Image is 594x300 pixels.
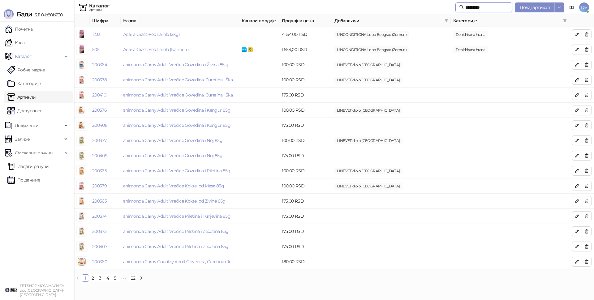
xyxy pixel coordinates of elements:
div: Каталог [89,3,110,8]
span: Залихе [15,133,30,145]
td: 100,00 RSD [279,178,332,194]
a: Издати рачуни [7,160,49,173]
a: animonda Carny Adult Vrećice Govedina, Ćuretina i Škampi 85g [123,92,250,98]
span: left [76,276,80,280]
span: UNCONDITIONAL doo Beograd (Zemun) [334,31,409,38]
a: 200378 [92,77,107,83]
a: 22 [129,275,137,281]
td: animonda Carny Adult Vrećice Govedina i Noj 85g [121,133,239,148]
a: animonda Carny Adult Vrećice Govedina i Noj 85g [123,138,222,143]
th: Продајна цена [279,15,332,27]
th: Канали продаје [239,15,279,27]
span: DV [579,2,589,12]
span: Додај артикал [520,5,550,10]
button: right [138,274,145,282]
a: animonda Carny Adult Vrećice Koktel od Živine 85g [123,198,226,204]
img: 64x64-companyLogo-9f44b8df-f022-41eb-b7d6-300ad218de09.png [5,284,17,296]
img: Logo [4,9,14,19]
a: animonda Carny Adult Vrećice Govedina, Ćuretina i Škampi 85g [123,77,250,83]
span: Каталог [15,50,32,62]
li: Следећа страна [138,274,145,282]
a: animonda Carny Adult Vrećice Piletina i Zečetina 85g [123,244,229,249]
span: ••• [119,274,129,282]
td: 1.554,00 RSD [279,42,332,57]
li: 2 [89,274,97,282]
td: 4.134,00 RSD [279,27,332,42]
a: 200408 [92,122,107,128]
td: 100,00 RSD [279,72,332,88]
span: Dehidrirana hrana [453,31,488,38]
a: animonda Carny Adult Vrećice Govedina i Kengur 85g [123,122,230,128]
a: Доступност [7,105,42,117]
li: Следећих 5 Страна [119,274,129,282]
td: animonda Carny Adult Vrećice Govedina i Kengur 85g [121,118,239,133]
td: animonda Carny Adult Vrećice Govedina, Ćuretina i Škampi 85g [121,72,239,88]
span: LINEVET d.o.o [GEOGRAPHIC_DATA] [334,107,402,114]
span: Бади [17,11,32,18]
td: animonda Carny Adult Vrećice Piletina i Zečetina 85g [121,239,239,254]
a: 200365 [92,168,107,174]
a: Документација [567,2,577,12]
a: 4 [104,275,111,281]
a: animonda Carny Adult Vrećice Piletina i Zečetina 85g [123,229,229,234]
a: 1 [82,275,89,281]
a: 505 [92,47,99,52]
td: 175,00 RSD [279,239,332,254]
span: Фискални рачуни [15,147,53,159]
li: Претходна страна [74,274,82,282]
a: Acana Grass-Fed Lamb (Na meru) [123,47,190,52]
th: Назив [121,15,239,27]
a: 200409 [92,153,107,158]
td: animonda Carny Adult Vrećice Koktel od Mesa 85g [121,178,239,194]
a: 200364 [92,62,107,67]
a: animonda Carny Adult Vrećice Govedina i Kengur 85g [123,107,230,113]
a: 200410 [92,92,106,98]
a: 5 [112,275,118,281]
span: Документи [15,119,38,132]
span: right [140,276,143,280]
td: 100,00 RSD [279,57,332,72]
a: 200360 [92,259,107,264]
td: 100,00 RSD [279,163,332,178]
td: 175,00 RSD [279,88,332,103]
span: Добављачи [334,17,442,24]
td: Acana Grass-Fed Lamb (2kg) [121,27,239,42]
span: LINEVET d.o.o [GEOGRAPHIC_DATA] [334,62,402,68]
span: filter [445,19,448,23]
div: Артикли [89,8,110,11]
span: Категорије [453,17,561,24]
td: animonda Carny Country Adult Govedina, Ćuretina i Jelen za Mačke 100g [121,254,239,269]
span: LINEVET d.o.o [GEOGRAPHIC_DATA] [334,183,402,190]
span: LINEVET d.o.o [GEOGRAPHIC_DATA] [334,168,402,174]
span: LINEVET d.o.o [GEOGRAPHIC_DATA] [334,137,402,144]
span: UNCONDITIONAL doo Beograd (Zemun) [334,46,409,53]
a: 1233 [92,32,100,37]
a: Робне марке [7,64,45,76]
td: animonda Carny Adult Vrećice Govedina, Ćuretina i Škampi 85g [121,88,239,103]
td: animonda Carny Adult Vrećice Piletina i Zečetina 85g [121,224,239,239]
a: 200379 [92,183,107,189]
li: 5 [111,274,119,282]
a: 3 [97,275,104,281]
button: Додај артикал [515,2,555,12]
a: 200375 [92,229,106,234]
a: По данима [7,174,40,186]
td: Acana Grass-Fed Lamb (Na meru) [121,42,239,57]
a: Почетна [5,23,33,35]
a: animonda Carny Adult Vrećice Piletina i Tunjevina 85g [123,213,230,219]
td: 175,00 RSD [279,118,332,133]
span: filter [563,19,567,23]
span: Dehidrirana hrana [453,46,488,53]
span: 3.11.0-b80b730 [32,12,62,18]
a: animonda Carny Adult Vrećice Govedina i Noj 85g [123,153,222,158]
a: animonda Carny Adult Vrećica Govedina i Živina 85 g [123,62,228,67]
img: Glovo [248,47,253,52]
td: 100,00 RSD [279,103,332,118]
th: Добављачи [332,15,450,27]
td: 175,00 RSD [279,224,332,239]
a: 200363 [92,198,107,204]
td: animonda Carny Adult Vrećice Koktel od Živine 85g [121,194,239,209]
img: Artikli [79,4,87,11]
